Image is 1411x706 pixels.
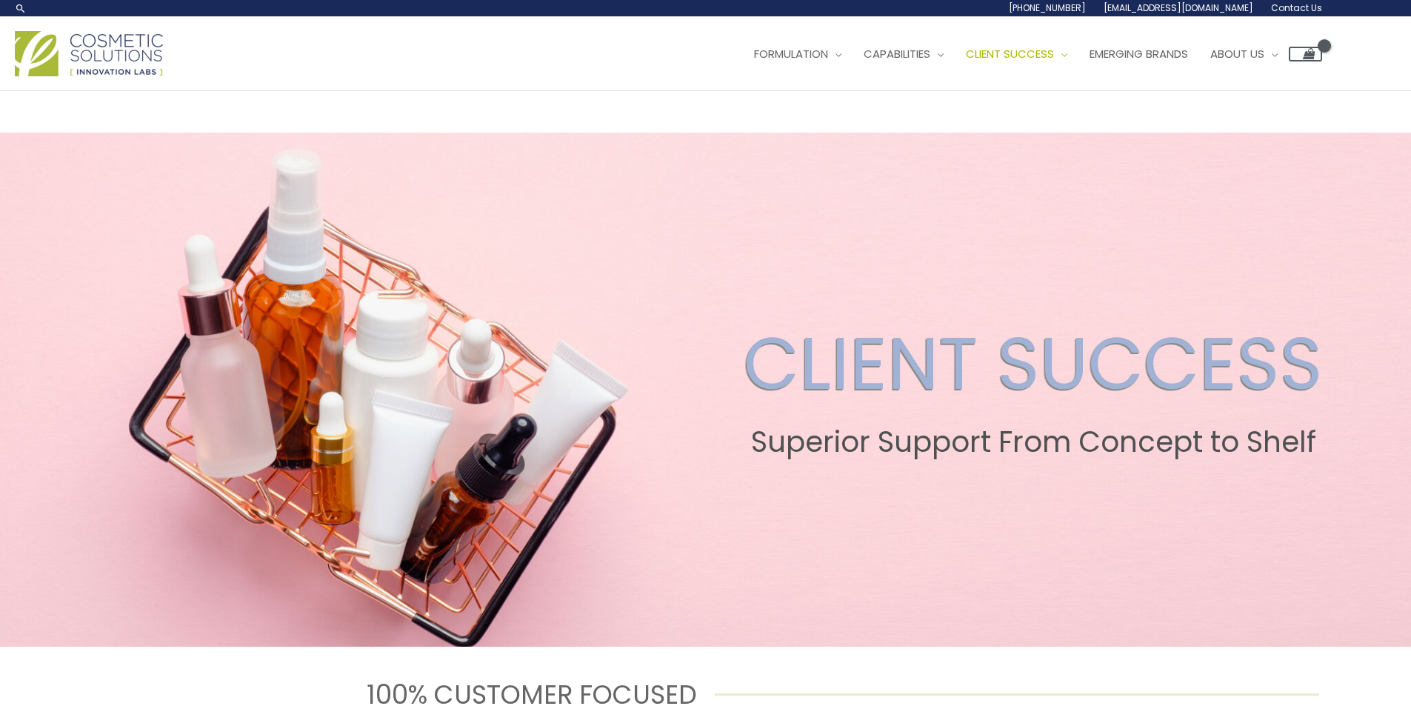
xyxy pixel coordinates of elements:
h2: CLIENT SUCCESS [744,320,1323,407]
a: Formulation [743,32,853,76]
a: Client Success [955,32,1078,76]
a: Search icon link [15,2,27,14]
span: [EMAIL_ADDRESS][DOMAIN_NAME] [1104,1,1253,14]
span: Client Success [966,46,1054,61]
h2: Superior Support From Concept to Shelf [744,425,1323,459]
a: Capabilities [853,32,955,76]
img: Cosmetic Solutions Logo [15,31,163,76]
a: View Shopping Cart, empty [1289,47,1322,61]
span: Formulation [754,46,828,61]
span: Emerging Brands [1090,46,1188,61]
a: About Us [1199,32,1289,76]
span: About Us [1210,46,1264,61]
a: Emerging Brands [1078,32,1199,76]
nav: Site Navigation [732,32,1322,76]
span: Contact Us [1271,1,1322,14]
span: [PHONE_NUMBER] [1009,1,1086,14]
span: Capabilities [864,46,930,61]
